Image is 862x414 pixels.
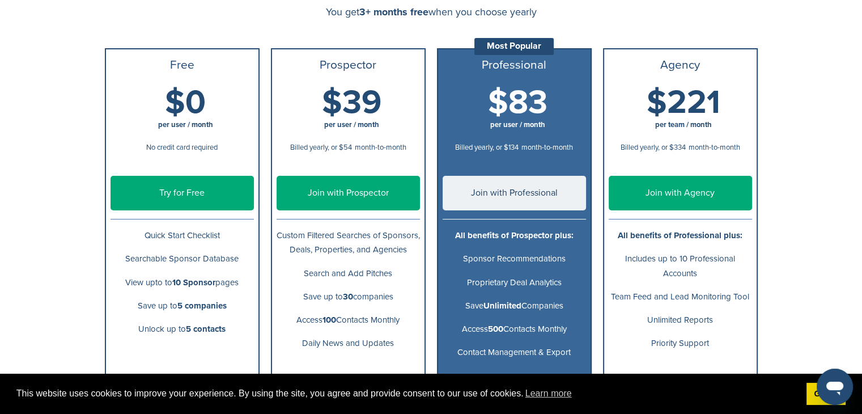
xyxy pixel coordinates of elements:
[488,324,503,334] b: 500
[443,322,586,336] p: Access Contacts Monthly
[621,143,686,152] span: Billed yearly, or $334
[322,83,381,122] span: $39
[111,229,254,243] p: Quick Start Checklist
[277,58,420,72] h3: Prospector
[324,120,379,129] span: per user / month
[490,120,545,129] span: per user / month
[647,83,720,122] span: $221
[521,143,573,152] span: month-to-month
[111,252,254,266] p: Searchable Sponsor Database
[111,176,254,210] a: Try for Free
[483,301,521,311] b: Unlimited
[488,83,547,122] span: $83
[355,143,406,152] span: month-to-month
[343,292,353,302] b: 30
[806,383,846,405] a: dismiss cookie message
[172,277,215,288] b: 10 Sponsor
[655,120,712,129] span: per team / month
[111,299,254,313] p: Save up to
[186,324,226,334] b: 5 contacts
[322,315,336,325] b: 100
[609,290,752,304] p: Team Feed and Lead Monitoring Tool
[443,299,586,313] p: Save Companies
[16,385,797,402] span: This website uses cookies to improve your experience. By using the site, you agree and provide co...
[443,252,586,266] p: Sponsor Recommendations
[359,6,428,18] span: 3+ months free
[277,290,420,304] p: Save up to companies
[277,267,420,281] p: Search and Add Pitches
[277,313,420,327] p: Access Contacts Monthly
[609,336,752,350] p: Priority Support
[618,230,742,240] b: All benefits of Professional plus:
[165,83,206,122] span: $0
[609,313,752,327] p: Unlimited Reports
[111,58,254,72] h3: Free
[817,369,853,405] iframe: Button to launch messaging window
[609,176,752,210] a: Join with Agency
[443,58,586,72] h3: Professional
[277,336,420,350] p: Daily News and Updates
[474,38,554,55] div: Most Popular
[105,6,758,18] div: You get when you choose yearly
[443,276,586,290] p: Proprietary Deal Analytics
[277,176,420,210] a: Join with Prospector
[277,229,420,257] p: Custom Filtered Searches of Sponsors, Deals, Properties, and Agencies
[177,301,227,311] b: 5 companies
[443,345,586,360] p: Contact Management & Export
[689,143,740,152] span: month-to-month
[609,252,752,280] p: Includes up to 10 Professional Accounts
[146,143,218,152] span: No credit card required
[443,176,586,210] a: Join with Professional
[524,385,574,402] a: learn more about cookies
[609,58,752,72] h3: Agency
[111,322,254,336] p: Unlock up to
[455,230,574,240] b: All benefits of Prospector plus:
[455,143,519,152] span: Billed yearly, or $134
[290,143,352,152] span: Billed yearly, or $54
[111,276,254,290] p: View upto to pages
[158,120,213,129] span: per user / month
